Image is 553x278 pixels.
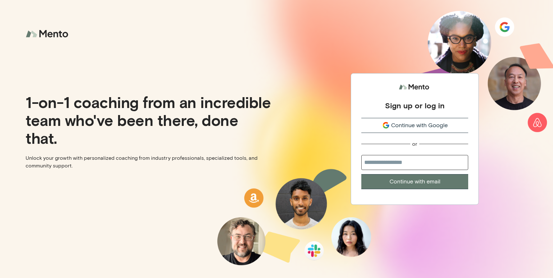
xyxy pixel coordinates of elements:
[391,121,448,130] span: Continue with Google
[26,154,271,170] p: Unlock your growth with personalized coaching from industry professionals, specialized tools, and...
[26,26,70,42] img: logo
[399,81,431,93] img: logo.svg
[361,174,468,189] button: Continue with email
[361,118,468,133] button: Continue with Google
[412,141,417,147] div: or
[26,93,271,147] p: 1-on-1 coaching from an incredible team who've been there, done that.
[385,101,445,110] div: Sign up or log in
